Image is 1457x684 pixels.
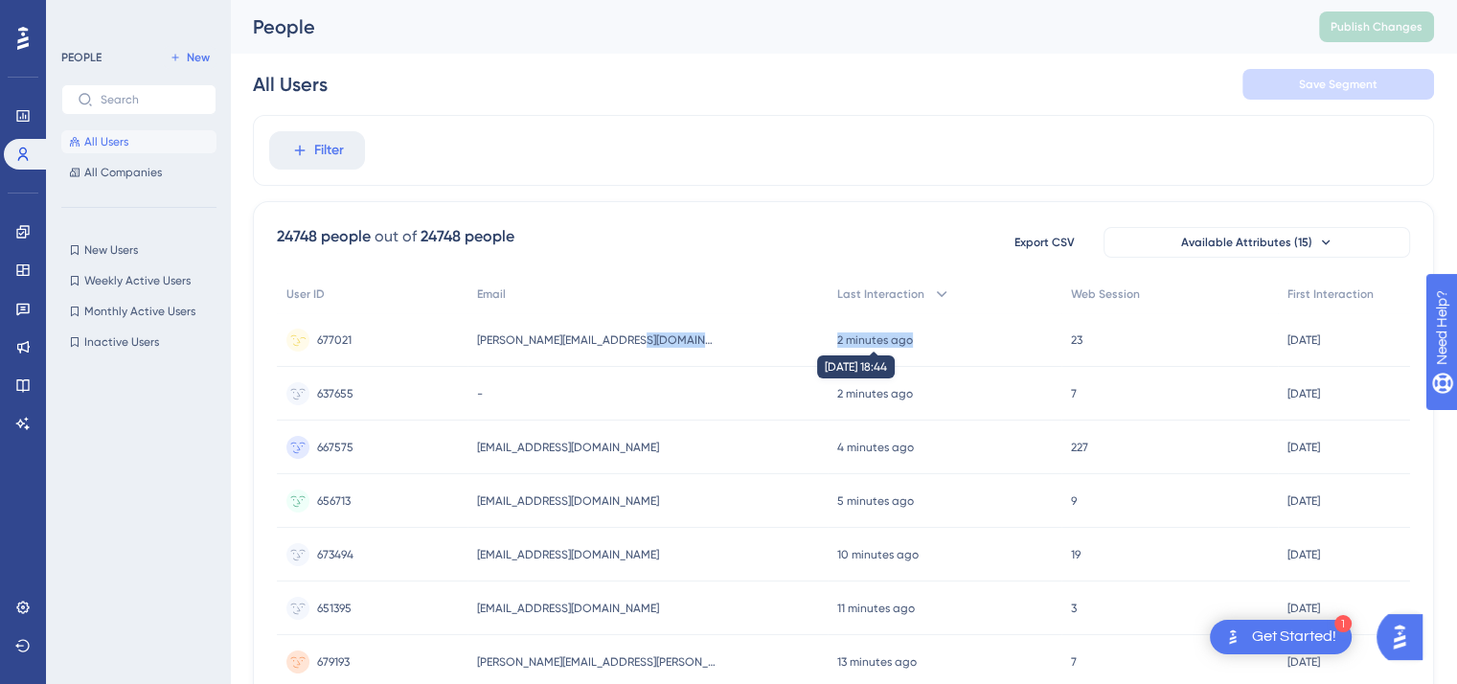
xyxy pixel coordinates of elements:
button: All Companies [61,161,216,184]
span: Last Interaction [837,286,924,302]
span: Publish Changes [1331,19,1423,34]
time: 11 minutes ago [837,602,915,615]
button: Save Segment [1242,69,1434,100]
span: Filter [314,139,344,162]
input: Search [101,93,200,106]
span: First Interaction [1287,286,1374,302]
time: [DATE] [1287,387,1320,400]
span: [EMAIL_ADDRESS][DOMAIN_NAME] [477,601,659,616]
iframe: UserGuiding AI Assistant Launcher [1377,608,1434,666]
span: Need Help? [45,5,120,28]
img: launcher-image-alternative-text [1221,626,1244,649]
button: Filter [269,131,365,170]
span: 23 [1071,332,1082,348]
time: 5 minutes ago [837,494,914,508]
span: 227 [1071,440,1088,455]
span: [EMAIL_ADDRESS][DOMAIN_NAME] [477,440,659,455]
button: Monthly Active Users [61,300,216,323]
span: 7 [1071,654,1077,670]
span: 673494 [317,547,353,562]
span: Weekly Active Users [84,273,191,288]
span: Export CSV [1014,235,1075,250]
button: New [163,46,216,69]
button: Publish Changes [1319,11,1434,42]
time: 2 minutes ago [837,387,913,400]
time: [DATE] [1287,602,1320,615]
span: Save Segment [1299,77,1377,92]
span: [PERSON_NAME][EMAIL_ADDRESS][PERSON_NAME][DOMAIN_NAME] [477,654,717,670]
div: Get Started! [1252,627,1336,648]
div: 24748 people [277,225,371,248]
button: New Users [61,239,216,262]
time: [DATE] [1287,494,1320,508]
span: - [477,386,483,401]
div: All Users [253,71,328,98]
span: All Users [84,134,128,149]
time: [DATE] [1287,441,1320,454]
span: User ID [286,286,325,302]
button: Weekly Active Users [61,269,216,292]
time: [DATE] [1287,548,1320,561]
span: 9 [1071,493,1077,509]
time: 2 minutes ago [837,333,913,347]
button: All Users [61,130,216,153]
span: New Users [84,242,138,258]
span: 637655 [317,386,353,401]
span: All Companies [84,165,162,180]
span: 651395 [317,601,352,616]
span: 667575 [317,440,353,455]
span: [PERSON_NAME][EMAIL_ADDRESS][DOMAIN_NAME] [477,332,717,348]
span: [EMAIL_ADDRESS][DOMAIN_NAME] [477,547,659,562]
span: 3 [1071,601,1077,616]
div: out of [375,225,417,248]
button: Inactive Users [61,331,216,353]
div: 1 [1334,615,1352,632]
span: Email [477,286,506,302]
div: People [253,13,1271,40]
span: 19 [1071,547,1081,562]
span: 679193 [317,654,350,670]
span: Inactive Users [84,334,159,350]
time: 13 minutes ago [837,655,917,669]
time: [DATE] [1287,333,1320,347]
time: [DATE] [1287,655,1320,669]
span: Monthly Active Users [84,304,195,319]
span: 656713 [317,493,351,509]
span: 677021 [317,332,352,348]
div: PEOPLE [61,50,102,65]
div: Open Get Started! checklist, remaining modules: 1 [1210,620,1352,654]
button: Export CSV [996,227,1092,258]
span: 7 [1071,386,1077,401]
span: New [187,50,210,65]
span: Web Session [1071,286,1140,302]
span: Available Attributes (15) [1181,235,1312,250]
div: 24748 people [421,225,514,248]
button: Available Attributes (15) [1104,227,1410,258]
time: 10 minutes ago [837,548,919,561]
time: 4 minutes ago [837,441,914,454]
span: [EMAIL_ADDRESS][DOMAIN_NAME] [477,493,659,509]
